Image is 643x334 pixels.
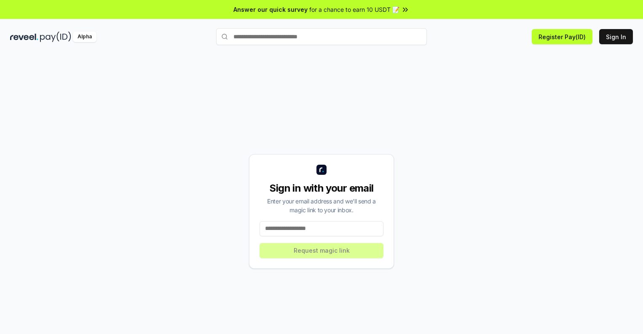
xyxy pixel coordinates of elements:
div: Enter your email address and we’ll send a magic link to your inbox. [260,197,383,214]
div: Alpha [73,32,96,42]
img: logo_small [316,165,327,175]
button: Register Pay(ID) [532,29,592,44]
span: for a chance to earn 10 USDT 📝 [309,5,399,14]
button: Sign In [599,29,633,44]
img: pay_id [40,32,71,42]
div: Sign in with your email [260,182,383,195]
img: reveel_dark [10,32,38,42]
span: Answer our quick survey [233,5,308,14]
